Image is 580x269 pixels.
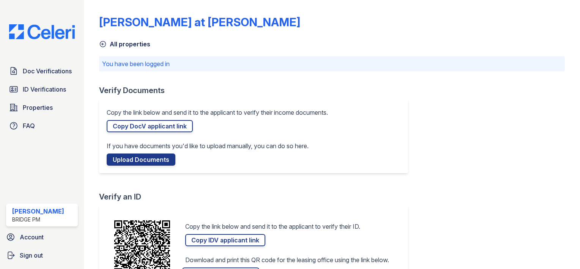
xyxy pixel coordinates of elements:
[3,24,81,39] img: CE_Logo_Blue-a8612792a0a2168367f1c8372b55b34899dd931a85d93a1a3d3e32e68fde9ad4.png
[6,100,78,115] a: Properties
[3,248,81,263] a: Sign out
[107,141,309,150] p: If you have documents you'd like to upload manually, you can do so here.
[107,108,328,117] p: Copy the link below and send it to the applicant to verify their income documents.
[20,251,43,260] span: Sign out
[107,153,175,166] a: Upload Documents
[23,66,72,76] span: Doc Verifications
[102,59,562,68] p: You have been logged in
[99,15,300,29] div: [PERSON_NAME] at [PERSON_NAME]
[12,207,64,216] div: [PERSON_NAME]
[99,85,414,96] div: Verify Documents
[12,216,64,223] div: Bridge PM
[23,121,35,130] span: FAQ
[3,229,81,245] a: Account
[23,103,53,112] span: Properties
[23,85,66,94] span: ID Verifications
[99,40,150,49] a: All properties
[185,255,389,264] p: Download and print this QR code for the leasing office using the link below.
[185,222,360,231] p: Copy the link below and send it to the applicant to verify their ID.
[107,120,193,132] a: Copy DocV applicant link
[185,234,265,246] a: Copy IDV applicant link
[6,82,78,97] a: ID Verifications
[20,233,44,242] span: Account
[99,191,414,202] div: Verify an ID
[6,63,78,79] a: Doc Verifications
[6,118,78,133] a: FAQ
